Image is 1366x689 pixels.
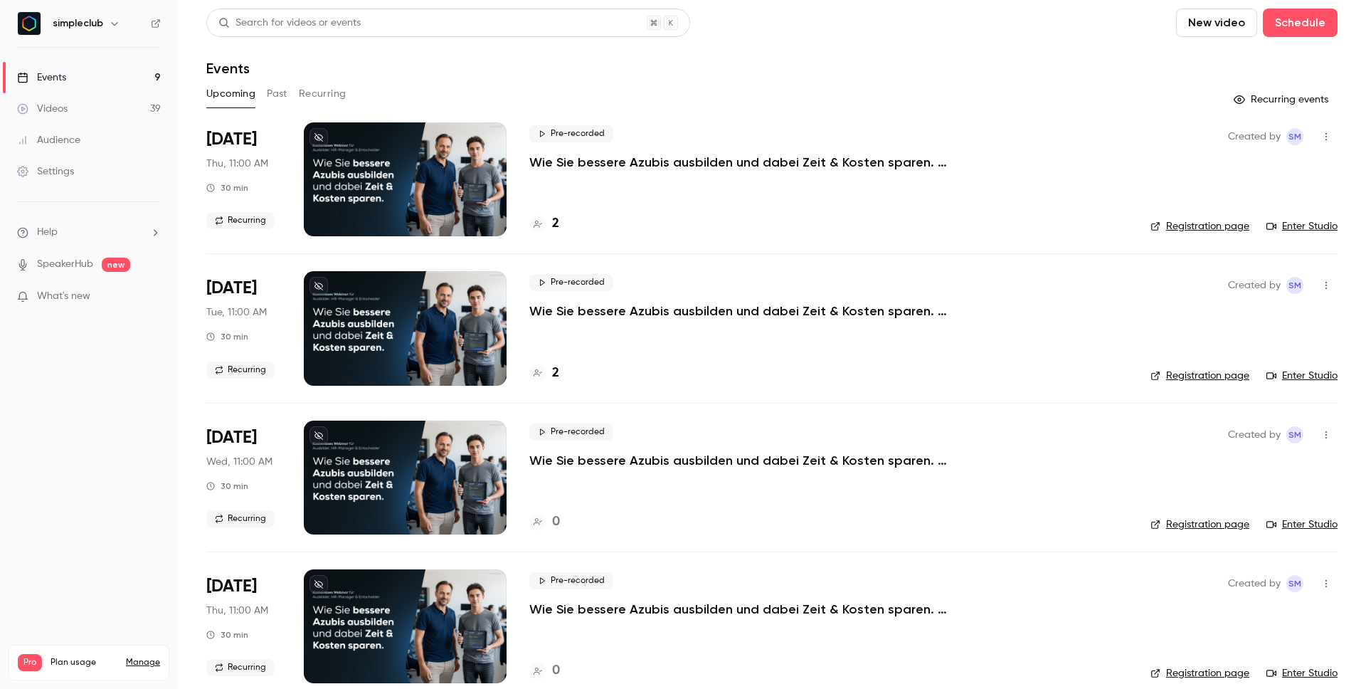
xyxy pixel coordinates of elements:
div: 30 min [206,331,248,342]
a: Enter Studio [1266,517,1338,532]
span: Tue, 11:00 AM [206,305,267,320]
div: Aug 14 Thu, 11:00 AM (Europe/Berlin) [206,122,281,236]
div: Aug 20 Wed, 11:00 AM (Europe/Berlin) [206,421,281,535]
h6: simpleclub [53,16,103,31]
a: 0 [529,512,560,532]
a: Registration page [1150,517,1249,532]
span: Pre-recorded [529,424,613,441]
span: Help [37,225,58,240]
span: Recurring [206,510,275,527]
div: Audience [17,133,80,147]
div: 30 min [206,182,248,194]
a: Registration page [1150,666,1249,680]
button: Upcoming [206,83,255,105]
a: Wie Sie bessere Azubis ausbilden und dabei Zeit & Kosten sparen. (Donnerstag, 11:00 Uhr) [529,154,956,171]
a: 0 [529,661,560,680]
div: Aug 19 Tue, 11:00 AM (Europe/Berlin) [206,271,281,385]
span: Created by [1228,426,1281,443]
li: help-dropdown-opener [17,225,161,240]
h4: 0 [552,661,560,680]
span: simpleclub Marketing [1286,575,1303,592]
span: Recurring [206,362,275,379]
span: Recurring [206,659,275,676]
span: What's new [37,289,90,304]
div: Search for videos or events [218,16,361,31]
a: Registration page [1150,369,1249,383]
span: Created by [1228,277,1281,294]
div: Aug 21 Thu, 11:00 AM (Europe/Berlin) [206,569,281,683]
button: Recurring events [1227,88,1338,111]
h1: Events [206,60,250,77]
a: Manage [126,657,160,668]
span: simpleclub Marketing [1286,128,1303,145]
span: Wed, 11:00 AM [206,455,272,469]
span: [DATE] [206,426,257,449]
div: Videos [17,102,68,116]
div: 30 min [206,480,248,492]
span: sM [1288,426,1301,443]
a: 2 [529,214,559,233]
a: SpeakerHub [37,257,93,272]
span: Pre-recorded [529,274,613,291]
span: Pro [18,654,42,671]
span: Recurring [206,212,275,229]
a: Wie Sie bessere Azubis ausbilden und dabei Zeit & Kosten sparen. (Donnerstag, 11:00 Uhr) [529,601,956,618]
div: 30 min [206,629,248,641]
div: Events [17,70,66,85]
a: Wie Sie bessere Azubis ausbilden und dabei Zeit & Kosten sparen. (Mittwoch, 11:00 Uhr) [529,452,956,469]
button: Recurring [299,83,346,105]
span: Plan usage [51,657,117,668]
span: sM [1288,575,1301,592]
img: simpleclub [18,12,41,35]
h4: 2 [552,214,559,233]
span: Pre-recorded [529,572,613,589]
span: [DATE] [206,575,257,598]
button: Schedule [1263,9,1338,37]
a: Enter Studio [1266,369,1338,383]
span: Created by [1228,128,1281,145]
a: Enter Studio [1266,219,1338,233]
h4: 2 [552,364,559,383]
a: Registration page [1150,219,1249,233]
span: Pre-recorded [529,125,613,142]
div: Settings [17,164,74,179]
iframe: Noticeable Trigger [144,290,161,303]
a: Enter Studio [1266,666,1338,680]
button: New video [1176,9,1257,37]
span: Thu, 11:00 AM [206,157,268,171]
span: Thu, 11:00 AM [206,604,268,618]
a: Wie Sie bessere Azubis ausbilden und dabei Zeit & Kosten sparen. (Dienstag, 11:00 Uhr) [529,303,956,320]
span: [DATE] [206,128,257,151]
a: 2 [529,364,559,383]
span: simpleclub Marketing [1286,426,1303,443]
span: Created by [1228,575,1281,592]
span: sM [1288,128,1301,145]
span: [DATE] [206,277,257,300]
h4: 0 [552,512,560,532]
span: sM [1288,277,1301,294]
span: simpleclub Marketing [1286,277,1303,294]
button: Past [267,83,287,105]
span: new [102,258,130,272]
